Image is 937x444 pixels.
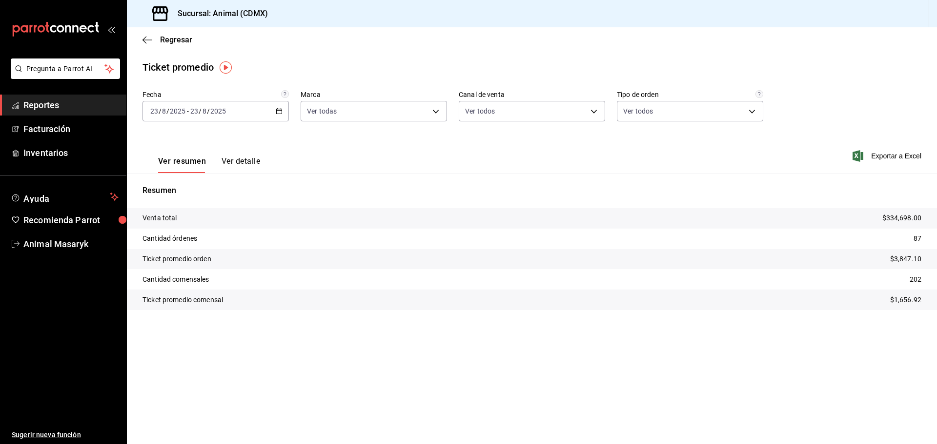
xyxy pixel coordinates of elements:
p: $1,656.92 [890,295,921,305]
div: navigation tabs [158,156,260,173]
label: Fecha [143,91,289,98]
span: Inventarios [23,146,119,159]
input: ---- [169,107,186,115]
p: Resumen [143,185,921,196]
span: Ver todas [307,106,337,116]
input: -- [162,107,166,115]
p: 87 [914,233,921,244]
span: Regresar [160,35,192,44]
p: $3,847.10 [890,254,921,264]
span: Ver todos [465,106,495,116]
svg: Información delimitada a máximo 62 días. [281,90,289,98]
label: Canal de venta [459,91,605,98]
button: open_drawer_menu [107,25,115,33]
button: Pregunta a Parrot AI [11,58,120,79]
button: Exportar a Excel [855,150,921,162]
span: Recomienda Parrot [23,213,119,227]
button: Regresar [143,35,192,44]
input: -- [150,107,159,115]
span: Reportes [23,98,119,112]
span: / [159,107,162,115]
p: Ticket promedio orden [143,254,211,264]
h3: Sucursal: Animal (CDMX) [170,8,268,19]
span: / [207,107,210,115]
p: 202 [910,274,921,285]
span: Animal Masaryk [23,237,119,251]
input: ---- [210,107,226,115]
span: Sugerir nueva función [12,430,119,440]
span: / [166,107,169,115]
span: Ayuda [23,191,106,203]
span: - [187,107,189,115]
button: Ver resumen [158,156,206,173]
span: Pregunta a Parrot AI [26,64,105,74]
span: Facturación [23,122,119,135]
label: Marca [301,91,447,98]
p: $334,698.00 [882,213,921,223]
span: / [199,107,202,115]
label: Tipo de orden [617,91,763,98]
p: Cantidad órdenes [143,233,197,244]
span: Ver todos [623,106,653,116]
a: Pregunta a Parrot AI [7,71,120,81]
p: Ticket promedio comensal [143,295,223,305]
button: Ver detalle [222,156,260,173]
div: Ticket promedio [143,60,214,75]
input: -- [202,107,207,115]
input: -- [190,107,199,115]
img: Tooltip marker [220,61,232,74]
p: Venta total [143,213,177,223]
p: Cantidad comensales [143,274,209,285]
svg: Todas las órdenes contabilizan 1 comensal a excepción de órdenes de mesa con comensales obligator... [755,90,763,98]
